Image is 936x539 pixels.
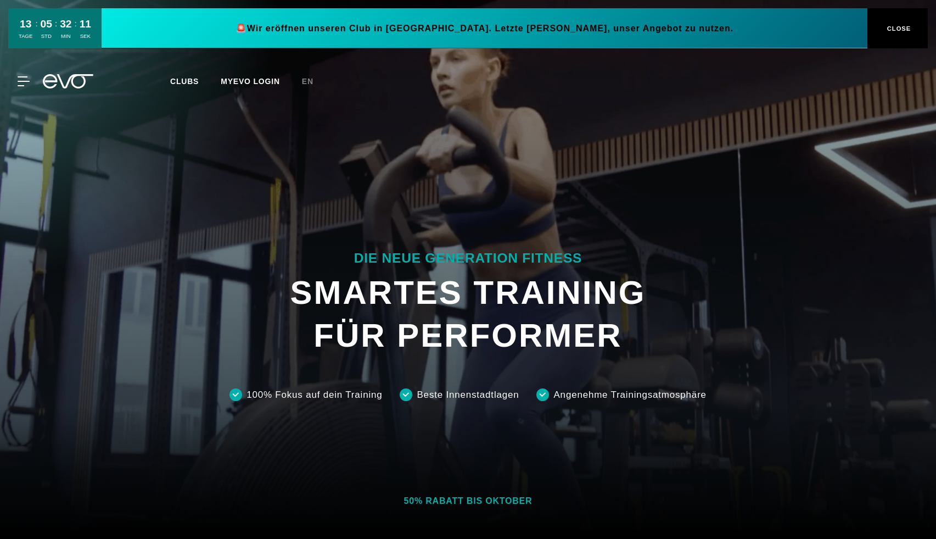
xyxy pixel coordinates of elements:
[35,18,37,47] div: :
[19,16,32,32] div: 13
[221,77,280,86] a: MYEVO LOGIN
[404,496,533,507] div: 50% RABATT BIS OKTOBER
[417,388,519,402] div: Beste Innenstadtlagen
[41,16,52,32] div: 05
[867,8,928,48] button: CLOSE
[884,24,911,34] span: CLOSE
[60,16,71,32] div: 32
[290,271,646,357] h1: SMARTES TRAINING FÜR PERFORMER
[60,32,71,40] div: MIN
[302,75,327,88] a: en
[246,388,382,402] div: 100% Fokus auf dein Training
[170,77,199,86] span: Clubs
[80,32,91,40] div: SEK
[55,18,57,47] div: :
[302,77,313,86] span: en
[80,16,91,32] div: 11
[290,249,646,267] div: DIE NEUE GENERATION FITNESS
[170,76,221,86] a: Clubs
[74,18,76,47] div: :
[41,32,52,40] div: STD
[19,32,32,40] div: TAGE
[553,388,706,402] div: Angenehme Trainingsatmosphäre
